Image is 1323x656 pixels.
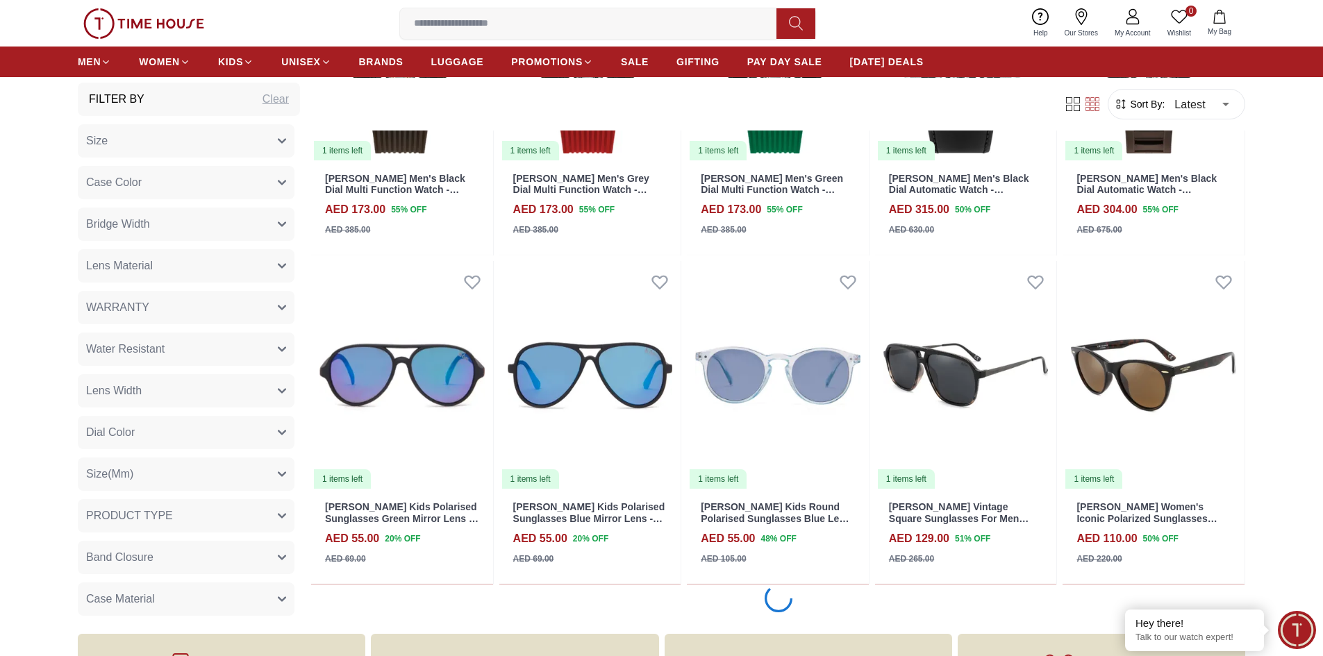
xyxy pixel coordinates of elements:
[701,224,746,236] div: AED 385.00
[955,203,990,216] span: 50 % OFF
[281,55,320,69] span: UNISEX
[78,167,294,200] button: Case Color
[747,55,822,69] span: PAY DAY SALE
[78,55,101,69] span: MEN
[889,553,934,565] div: AED 265.00
[513,530,567,547] h4: AED 55.00
[83,8,204,39] img: ...
[676,55,719,69] span: GIFTING
[1063,261,1245,490] a: Lee Cooper Women's Iconic Polarized Sunglasses With UV Protection - Glam Gifts For Women Worn All...
[1278,611,1316,649] div: Chat Widget
[325,224,370,236] div: AED 385.00
[1185,6,1197,17] span: 0
[78,250,294,283] button: Lens Material
[889,201,949,218] h4: AED 315.00
[431,55,484,69] span: LUGGAGE
[78,333,294,367] button: Water Resistant
[1028,28,1054,38] span: Help
[502,141,559,160] div: 1 items left
[850,49,924,74] a: [DATE] DEALS
[701,201,761,218] h4: AED 173.00
[391,203,426,216] span: 55 % OFF
[701,501,851,536] a: [PERSON_NAME] Kids Round Polarised Sunglasses Blue Lens - LCK112C02
[1065,141,1122,160] div: 1 items left
[86,550,153,566] span: Band Closure
[513,224,558,236] div: AED 385.00
[139,49,190,74] a: WOMEN
[218,49,253,74] a: KIDS
[621,49,649,74] a: SALE
[431,49,484,74] a: LUGGAGE
[78,292,294,325] button: WARRANTY
[513,501,665,536] a: [PERSON_NAME] Kids Polarised Sunglasses Blue Mirror Lens - LCK104C01
[1159,6,1199,41] a: 0Wishlist
[86,425,135,441] span: Dial Color
[701,173,843,208] a: [PERSON_NAME] Men's Green Dial Multi Function Watch - LC07975.777
[325,501,479,536] a: [PERSON_NAME] Kids Polarised Sunglasses Green Mirror Lens - LCK103C01
[78,208,294,242] button: Bridge Width
[1059,28,1104,38] span: Our Stores
[690,469,747,489] div: 1 items left
[1076,501,1222,559] a: [PERSON_NAME] Women's Iconic Polarized Sunglasses With UV Protection - Glam Gifts For Women Worn ...
[1143,532,1179,545] span: 50 % OFF
[1076,173,1217,208] a: [PERSON_NAME] Men's Black Dial Automatic Watch - LC07980.066
[89,92,144,108] h3: Filter By
[511,49,593,74] a: PROMOTIONS
[78,583,294,616] button: Case Material
[325,553,366,565] div: AED 69.00
[86,300,149,317] span: WARRANTY
[513,173,649,208] a: [PERSON_NAME] Men's Grey Dial Multi Function Watch - LC07975.068
[513,201,574,218] h4: AED 173.00
[579,203,615,216] span: 55 % OFF
[1076,201,1137,218] h4: AED 304.00
[1199,7,1240,40] button: My Bag
[86,466,133,483] span: Size(Mm)
[1025,6,1056,41] a: Help
[1165,85,1239,124] div: Latest
[513,553,554,565] div: AED 69.00
[875,261,1057,490] img: Lee Cooper Vintage Square Sunglasses For Men Classic Retro Designer Style -LC1001C03
[311,261,493,490] img: Lee Cooper Kids Polarised Sunglasses Green Mirror Lens - LCK103C01
[359,55,403,69] span: BRANDS
[359,49,403,74] a: BRANDS
[1114,97,1165,111] button: Sort By:
[889,501,1029,547] a: [PERSON_NAME] Vintage Square Sunglasses For Men Classic Retro Designer Style -LC1001C03
[1202,26,1237,37] span: My Bag
[78,458,294,491] button: Size(Mm)
[281,49,331,74] a: UNISEX
[499,261,681,490] a: Lee Cooper Kids Polarised Sunglasses Blue Mirror Lens - LCK104C011 items left
[690,141,747,160] div: 1 items left
[687,261,869,490] a: Lee Cooper Kids Round Polarised Sunglasses Blue Lens - LCK112C021 items left
[1076,224,1122,236] div: AED 675.00
[621,55,649,69] span: SALE
[676,49,719,74] a: GIFTING
[78,125,294,158] button: Size
[78,375,294,408] button: Lens Width
[1135,616,1254,630] div: Hey there!
[1128,97,1165,111] span: Sort By:
[86,508,173,525] span: PRODUCT TYPE
[314,141,371,160] div: 1 items left
[1076,553,1122,565] div: AED 220.00
[889,173,1029,208] a: [PERSON_NAME] Men's Black Dial Automatic Watch - LC07978.351
[325,530,379,547] h4: AED 55.00
[767,203,802,216] span: 55 % OFF
[385,532,420,545] span: 20 % OFF
[78,500,294,533] button: PRODUCT TYPE
[139,55,180,69] span: WOMEN
[573,532,608,545] span: 20 % OFF
[86,591,155,608] span: Case Material
[1076,530,1137,547] h4: AED 110.00
[218,55,243,69] span: KIDS
[747,49,822,74] a: PAY DAY SALE
[86,133,108,150] span: Size
[760,532,796,545] span: 48 % OFF
[311,261,493,490] a: Lee Cooper Kids Polarised Sunglasses Green Mirror Lens - LCK103C011 items left
[878,141,935,160] div: 1 items left
[701,530,755,547] h4: AED 55.00
[889,530,949,547] h4: AED 129.00
[850,55,924,69] span: [DATE] DEALS
[1109,28,1156,38] span: My Account
[86,383,142,400] span: Lens Width
[687,261,869,490] img: Lee Cooper Kids Round Polarised Sunglasses Blue Lens - LCK112C02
